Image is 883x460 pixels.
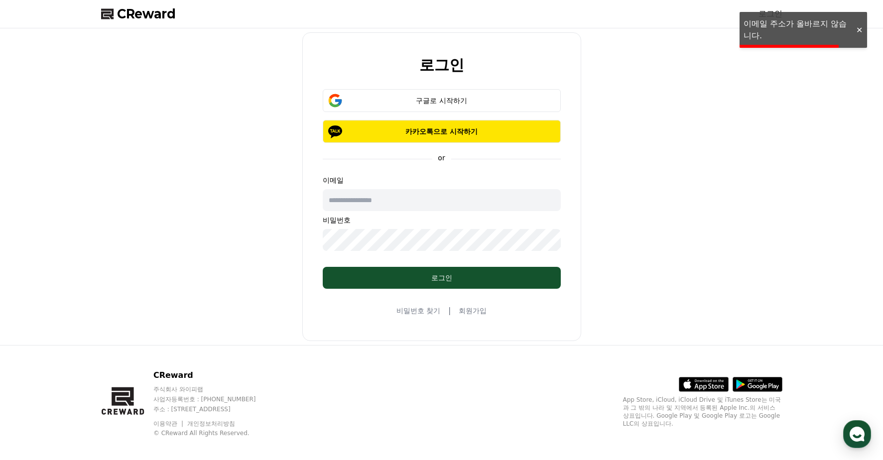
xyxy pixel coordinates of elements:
[66,316,128,341] a: 대화
[153,385,275,393] p: 주식회사 와이피랩
[187,420,235,427] a: 개인정보처리방침
[323,120,561,143] button: 카카오톡으로 시작하기
[623,396,782,428] p: App Store, iCloud, iCloud Drive 및 iTunes Store는 미국과 그 밖의 나라 및 지역에서 등록된 Apple Inc.의 서비스 상표입니다. Goo...
[419,57,464,73] h2: 로그인
[153,405,275,413] p: 주소 : [STREET_ADDRESS]
[323,89,561,112] button: 구글로 시작하기
[432,153,451,163] p: or
[758,8,782,20] a: 로그인
[323,215,561,225] p: 비밀번호
[3,316,66,341] a: 홈
[343,273,541,283] div: 로그인
[91,331,103,339] span: 대화
[459,306,487,316] a: 회원가입
[153,395,275,403] p: 사업자등록번호 : [PHONE_NUMBER]
[323,267,561,289] button: 로그인
[153,429,275,437] p: © CReward All Rights Reserved.
[153,420,185,427] a: 이용약관
[101,6,176,22] a: CReward
[31,331,37,339] span: 홈
[448,305,451,317] span: |
[323,175,561,185] p: 이메일
[153,369,275,381] p: CReward
[337,96,546,106] div: 구글로 시작하기
[337,126,546,136] p: 카카오톡으로 시작하기
[396,306,440,316] a: 비밀번호 찾기
[128,316,191,341] a: 설정
[154,331,166,339] span: 설정
[117,6,176,22] span: CReward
